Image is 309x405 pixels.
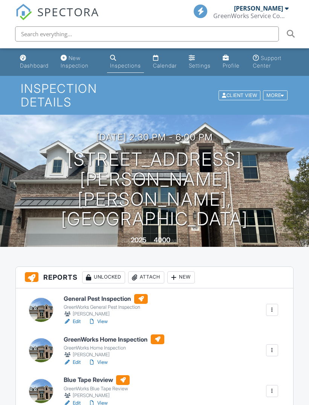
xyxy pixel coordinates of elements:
div: Settings [189,62,211,69]
div: Profile [223,62,240,69]
span: SPECTORA [37,4,99,20]
a: Inspections [107,51,144,73]
a: Edit [64,318,81,325]
div: [PERSON_NAME] [234,5,283,12]
a: View [88,318,108,325]
a: Calendar [150,51,180,73]
h1: Inspection Details [21,82,288,108]
h1: [STREET_ADDRESS][PERSON_NAME] [PERSON_NAME], [GEOGRAPHIC_DATA] [12,149,297,229]
span: sq. ft. [171,238,182,243]
h3: Reports [16,267,293,288]
a: GreenWorks Home Inspection GreenWorks Home Inspection [PERSON_NAME] [64,334,164,359]
span: Built [121,238,130,243]
div: Unlocked [82,271,125,283]
a: View [88,359,108,366]
div: Support Center [253,55,281,69]
div: GreenWorks Service Company [213,12,289,20]
div: Client View [219,90,260,100]
a: Profile [220,51,244,73]
h6: Blue Tape Review [64,375,130,385]
a: SPECTORA [15,10,99,26]
div: GreenWorks Blue Tape Review [64,386,130,392]
div: Dashboard [20,62,49,69]
div: New Inspection [61,55,89,69]
input: Search everything... [15,26,279,42]
a: Edit [64,359,81,366]
a: Blue Tape Review GreenWorks Blue Tape Review [PERSON_NAME] [64,375,130,399]
div: GreenWorks General Pest Inspection [64,304,148,310]
div: Inspections [110,62,141,69]
a: Dashboard [17,51,52,73]
div: GreenWorks Home Inspection [64,345,164,351]
div: 4000 [154,236,170,244]
div: [PERSON_NAME] [64,351,164,359]
div: 2025 [131,236,147,244]
div: New [167,271,195,283]
h6: GreenWorks Home Inspection [64,334,164,344]
a: Support Center [250,51,292,73]
a: Settings [186,51,214,73]
a: New Inspection [58,51,101,73]
div: [PERSON_NAME] [64,310,148,318]
a: General Pest Inspection GreenWorks General Pest Inspection [PERSON_NAME] [64,294,148,318]
img: The Best Home Inspection Software - Spectora [15,4,32,20]
h3: [DATE] 2:30 pm - 6:00 pm [96,132,213,142]
a: Client View [218,92,262,98]
div: More [263,90,288,100]
div: [PERSON_NAME] [64,392,130,399]
div: Attach [128,271,164,283]
h6: General Pest Inspection [64,294,148,304]
div: Calendar [153,62,177,69]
